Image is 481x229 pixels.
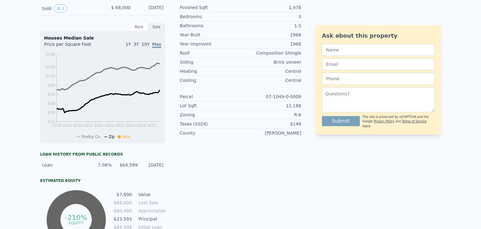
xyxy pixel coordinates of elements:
div: Central [240,68,301,74]
div: [DATE] [142,162,163,168]
div: Heating [180,68,240,74]
div: 1.5 [240,23,301,29]
div: Sale [148,23,165,31]
div: Composition Shingle [240,50,301,56]
tspan: $130 [45,65,55,69]
input: Phone [322,73,435,85]
input: Name [322,44,435,56]
div: Bathrooms [180,23,240,29]
div: $149 [240,121,301,127]
div: R-6 [240,112,301,118]
td: $7,600 [112,191,132,198]
div: 1,478 [240,4,301,11]
tspan: $50 [48,101,55,106]
tspan: $70 [48,92,55,97]
span: Shelby Co. [81,135,101,139]
div: [DATE] [136,4,163,13]
div: County [180,130,240,136]
div: Loan history from public records [40,152,165,157]
div: Brick veneer [240,59,301,65]
tspan: 2022 [105,123,114,128]
a: Privacy Policy [374,120,394,123]
td: Last Sale [137,199,165,206]
div: [PERSON_NAME] [240,130,301,136]
div: Lot Sqft [180,103,240,109]
tspan: 2020 [73,123,83,128]
div: Price per Square Foot [44,41,103,51]
div: Sold [42,4,98,13]
td: $23,593 [112,216,132,222]
tspan: $158 [45,52,55,56]
span: Sale [122,135,130,139]
div: Ask about this property [322,31,435,40]
tspan: 2023 [115,123,125,128]
tspan: 2019 [52,123,62,128]
tspan: 2021 [94,123,104,128]
div: $64,599 [116,162,137,168]
div: Siding [180,59,240,65]
div: Bedrooms [180,13,240,20]
input: Email [322,58,435,70]
td: -$60,400 [112,207,132,214]
div: 12,188 [240,103,301,109]
tspan: $30 [48,110,55,115]
div: 3 [240,13,301,20]
div: Loan [42,162,86,168]
span: Zip [109,135,115,139]
div: Estimated Equity [40,178,165,183]
div: Year Built [180,32,240,38]
tspan: $90 [48,83,55,88]
div: Rent [130,23,148,31]
td: Value [137,191,165,198]
div: Year Improved [180,41,240,47]
div: Finished Sqft [180,4,240,11]
div: Cooling [180,77,240,83]
div: Parcel [180,93,240,100]
div: 1968 [240,32,301,38]
div: 7.06% [90,162,112,168]
span: 1Y [126,42,131,47]
div: Houses Median Sale [44,35,161,41]
td: $68,000 [112,199,132,206]
tspan: $10 [48,120,55,124]
div: 07-1049-0-0009 [240,93,301,100]
td: Principal [137,216,165,222]
a: Terms of Service [402,120,427,123]
div: 1968 [240,41,301,47]
td: Appreciation [137,207,165,214]
tspan: 2024 [137,123,146,128]
tspan: 2025 [147,123,157,128]
tspan: equity [69,220,84,225]
span: Max [152,42,161,48]
tspan: 2019 [62,123,72,128]
tspan: 2021 [84,123,93,128]
span: 3Y [133,42,139,47]
tspan: -210% [65,214,87,221]
div: Taxes (2024) [180,121,240,127]
span: $ 68,000 [111,5,131,10]
tspan: $110 [45,74,55,78]
div: This site is protected by reCAPTCHA and the Google and apply. [362,115,435,128]
div: Roof [180,50,240,56]
button: View historical data [54,4,67,13]
span: 10Y [142,42,150,47]
button: Submit [322,116,360,126]
div: Zoning [180,112,240,118]
div: Central [240,77,301,83]
tspan: 2023 [126,123,136,128]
